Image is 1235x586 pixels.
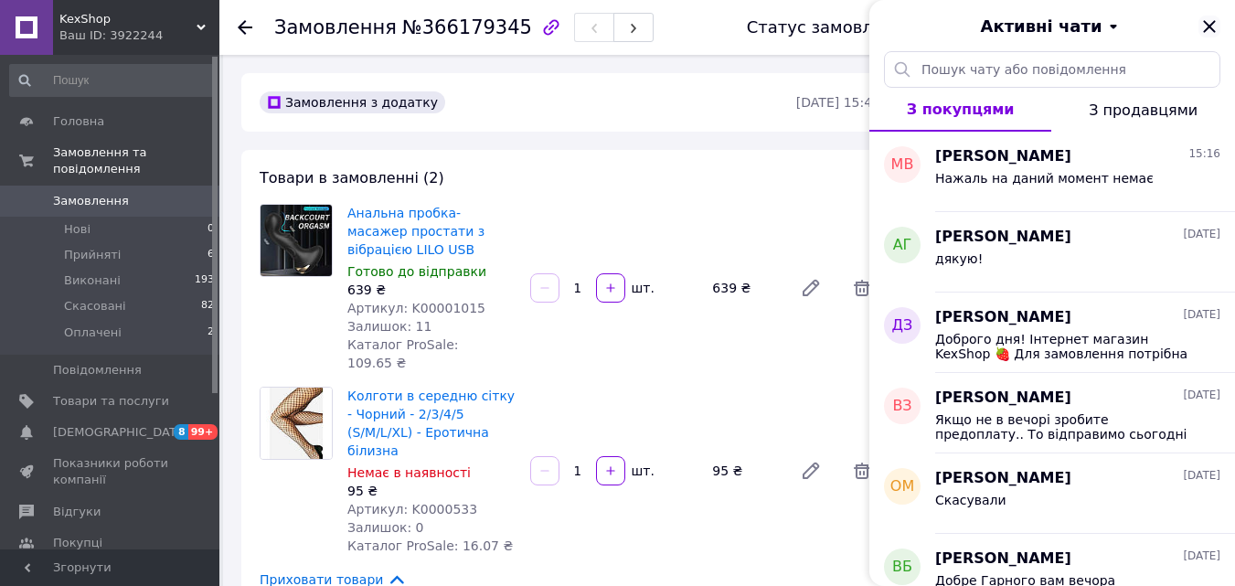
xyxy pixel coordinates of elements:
[59,27,219,44] div: Ваш ID: 3922244
[892,315,913,336] span: дз
[1183,468,1220,484] span: [DATE]
[907,101,1015,118] span: З покупцями
[935,549,1071,570] span: [PERSON_NAME]
[1198,16,1220,37] button: Закрити
[53,504,101,520] span: Відгуки
[935,468,1071,489] span: [PERSON_NAME]
[1051,88,1235,132] button: З продавцями
[935,251,983,266] span: дякую!
[402,16,532,38] span: №366179345
[980,15,1102,38] span: Активні чати
[9,64,216,97] input: Пошук
[64,298,126,314] span: Скасовані
[208,221,214,238] span: 0
[261,388,332,459] img: Колготи в середню сітку - Чорний - 2/3/4/5 (S/M/L/XL) - Еротична білизна
[347,319,431,334] span: Залишок: 11
[793,270,829,306] a: Редагувати
[347,264,486,279] span: Готово до відправки
[921,15,1184,38] button: Активні чати
[1183,227,1220,242] span: [DATE]
[260,169,444,186] span: Товари в замовленні (2)
[935,332,1195,361] span: Доброго дня! Інтернет магазин KexShop 🍓 Для замовлення потрібна передоплата 100грн. 💳 [PERSON_NAM...
[796,95,880,110] time: [DATE] 15:41
[705,458,785,484] div: 95 ₴
[869,453,1235,534] button: ОМ[PERSON_NAME][DATE]Скасували
[869,373,1235,453] button: ВЗ[PERSON_NAME][DATE]Якщо не в вечорі зробите предоплату.. То відправимо сьогодні Завтра на склад...
[208,247,214,263] span: 6
[238,18,252,37] div: Повернутися назад
[53,424,188,441] span: [DEMOGRAPHIC_DATA]
[1183,549,1220,564] span: [DATE]
[747,18,915,37] div: Статус замовлення
[347,465,471,480] span: Немає в наявності
[347,301,485,315] span: Артикул: K00001015
[869,132,1235,212] button: МВ[PERSON_NAME]15:16Нажаль на даний момент немає
[347,337,458,370] span: Каталог ProSale: 109.65 ₴
[793,453,829,489] a: Редагувати
[64,272,121,289] span: Виконані
[869,212,1235,293] button: АГ[PERSON_NAME][DATE]дякую!
[347,281,516,299] div: 639 ₴
[260,91,445,113] div: Замовлення з додатку
[869,88,1051,132] button: З покупцями
[201,298,214,314] span: 82
[53,393,169,410] span: Товари та послуги
[892,557,912,578] span: ВБ
[64,247,121,263] span: Прийняті
[64,221,90,238] span: Нові
[844,453,880,489] span: Видалити
[935,412,1195,442] span: Якщо не в вечорі зробите предоплату.. То відправимо сьогодні Завтра на складі вихідний
[53,144,219,177] span: Замовлення та повідомлення
[53,535,102,551] span: Покупці
[1188,146,1220,162] span: 15:16
[53,362,142,378] span: Повідомлення
[347,482,516,500] div: 95 ₴
[935,307,1071,328] span: [PERSON_NAME]
[884,51,1220,88] input: Пошук чату або повідомлення
[188,424,218,440] span: 99+
[893,235,912,256] span: АГ
[174,424,188,440] span: 8
[1183,307,1220,323] span: [DATE]
[53,193,129,209] span: Замовлення
[208,325,214,341] span: 2
[261,205,332,276] img: Анальна пробка-масажер простати з вібрацією LILO USB
[195,272,214,289] span: 193
[59,11,197,27] span: KexShop
[844,270,880,306] span: Видалити
[347,502,477,517] span: Артикул: K0000533
[935,227,1071,248] span: [PERSON_NAME]
[890,476,914,497] span: ОМ
[347,538,513,553] span: Каталог ProSale: 16.07 ₴
[1089,101,1198,119] span: З продавцями
[935,493,1006,507] span: Скасували
[627,462,656,480] div: шт.
[53,113,104,130] span: Головна
[935,388,1071,409] span: [PERSON_NAME]
[53,455,169,488] span: Показники роботи компанії
[869,293,1235,373] button: дз[PERSON_NAME][DATE]Доброго дня! Інтернет магазин KexShop 🍓 Для замовлення потрібна передоплата ...
[892,396,911,417] span: ВЗ
[891,154,914,176] span: МВ
[935,146,1071,167] span: [PERSON_NAME]
[347,520,424,535] span: Залишок: 0
[627,279,656,297] div: шт.
[274,16,397,38] span: Замовлення
[347,389,515,458] a: Колготи в середню сітку - Чорний - 2/3/4/5 (S/M/L/XL) - Еротична білизна
[64,325,122,341] span: Оплачені
[347,206,484,257] a: Анальна пробка-масажер простати з вібрацією LILO USB
[1183,388,1220,403] span: [DATE]
[935,171,1154,186] span: Нажаль на даний момент немає
[705,275,785,301] div: 639 ₴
